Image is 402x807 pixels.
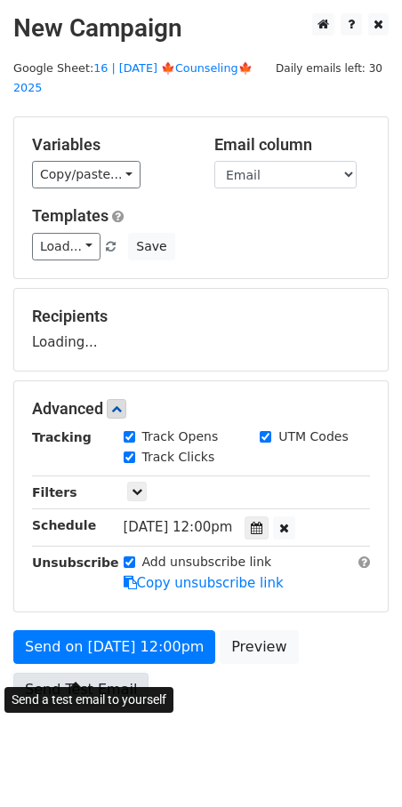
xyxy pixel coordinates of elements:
[32,399,370,419] h5: Advanced
[142,448,215,467] label: Track Clicks
[124,575,284,591] a: Copy unsubscribe link
[32,307,370,353] div: Loading...
[13,630,215,664] a: Send on [DATE] 12:00pm
[269,59,389,78] span: Daily emails left: 30
[124,519,233,535] span: [DATE] 12:00pm
[32,555,119,570] strong: Unsubscribe
[32,430,92,444] strong: Tracking
[4,687,173,713] div: Send a test email to yourself
[32,518,96,532] strong: Schedule
[32,161,141,188] a: Copy/paste...
[142,553,272,571] label: Add unsubscribe link
[32,135,188,155] h5: Variables
[13,61,253,95] small: Google Sheet:
[142,427,219,446] label: Track Opens
[32,307,370,326] h5: Recipients
[278,427,348,446] label: UTM Codes
[32,485,77,499] strong: Filters
[313,722,402,807] iframe: Chat Widget
[13,13,389,44] h2: New Campaign
[214,135,370,155] h5: Email column
[220,630,298,664] a: Preview
[32,233,100,260] a: Load...
[269,61,389,75] a: Daily emails left: 30
[128,233,174,260] button: Save
[13,61,253,95] a: 16 | [DATE] 🍁Counseling🍁 2025
[13,673,149,707] a: Send Test Email
[32,206,109,225] a: Templates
